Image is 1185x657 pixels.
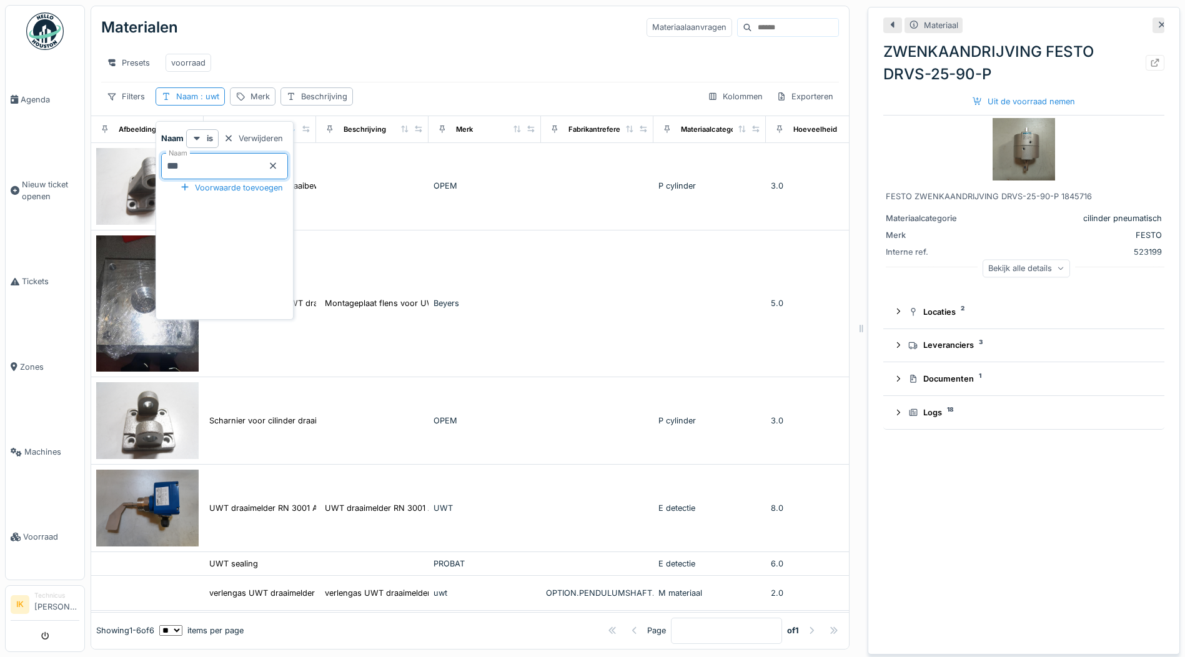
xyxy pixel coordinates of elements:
[209,558,258,570] div: UWT sealing
[702,87,768,106] div: Kolommen
[159,625,244,636] div: items per page
[658,502,761,514] div: E detectie
[176,91,219,102] div: Naam
[22,179,79,202] span: Nieuw ticket openen
[198,92,219,101] span: : uwt
[771,297,873,309] div: 5.0
[984,212,1162,224] div: cilinder pneumatisch
[96,470,199,546] img: UWT draaimelder RN 3001 AW11XA7A7A
[325,502,505,514] div: UWT draaimelder RN 3001 AW11XA7A7A probat
[771,587,873,599] div: 2.0
[34,591,79,618] li: [PERSON_NAME]
[984,229,1162,241] div: FESTO
[984,246,1162,258] div: 523199
[771,502,873,514] div: 8.0
[23,531,79,543] span: Voorraad
[101,11,178,44] div: Materialen
[771,180,873,192] div: 3.0
[658,558,761,570] div: E detectie
[993,118,1055,180] img: ZWENKAANDRIJVING FESTO DRVS-25-90-P
[434,502,536,514] div: UWT
[886,212,979,224] div: Materiaalcategorie
[793,124,837,135] div: Hoeveelheid
[434,558,536,570] div: PROBAT
[456,124,473,135] div: Merk
[96,148,199,225] img: Bevestiging cilinder draaibeweging aanduwtamp.
[209,180,395,192] div: Bevestiging cilinder draaibeweging aanduwtamp.
[96,625,154,636] div: Showing 1 - 6 of 6
[908,373,1149,385] div: Documenten
[886,229,979,241] div: Merk
[325,297,525,309] div: Montageplaat flens voor UWT draaimelder op posi...
[886,246,979,258] div: Interne ref.
[968,93,1080,110] div: Uit de voorraad nemen
[681,124,744,135] div: Materiaalcategorie
[20,361,79,373] span: Zones
[209,415,407,427] div: Scharnier voor cilinder draaibeweging aanduwtamp.
[21,94,79,106] span: Agenda
[658,587,761,599] div: M materiaal
[908,339,1149,351] div: Leveranciers
[787,625,799,636] strong: of 1
[24,446,79,458] span: Machines
[647,625,666,636] div: Page
[888,367,1159,390] summary: Documenten1
[908,407,1149,418] div: Logs
[175,179,288,196] div: Voorwaarde toevoegen
[96,235,199,372] img: Montageplaat voor UWT draaimelder
[888,334,1159,357] summary: Leveranciers3
[883,41,1164,86] div: ZWENKAANDRIJVING FESTO DRVS-25-90-P
[434,180,536,192] div: OPEM
[209,502,362,514] div: UWT draaimelder RN 3001 AW11XA7A7A
[22,275,79,287] span: Tickets
[771,415,873,427] div: 3.0
[886,190,1162,202] div: FESTO ZWENKAANDRIJVING DRVS-25-90-P 1845716
[888,401,1159,424] summary: Logs18
[658,415,761,427] div: P cylinder
[434,415,536,427] div: OPEM
[161,132,184,144] strong: Naam
[207,132,213,144] strong: is
[166,148,190,159] label: Naam
[546,587,648,599] div: OPTION.PENDULUMSHAFT.500MM
[96,382,199,459] img: Scharnier voor cilinder draaibeweging aanduwtamp.
[568,124,633,135] div: Fabrikantreferentie
[434,297,536,309] div: Beyers
[34,591,79,600] div: Technicus
[771,558,873,570] div: 6.0
[219,130,288,147] div: Verwijderen
[924,19,958,31] div: Materiaal
[119,124,156,135] div: Afbeelding
[301,91,347,102] div: Beschrijving
[171,57,206,69] div: voorraad
[250,91,270,102] div: Merk
[908,306,1149,318] div: Locaties
[434,587,536,599] div: uwt
[101,87,151,106] div: Filters
[647,18,732,36] div: Materiaalaanvragen
[771,87,839,106] div: Exporteren
[209,587,456,599] div: verlengas UWT draaimelder OPTION.PENDULUMSHAFT.500MM
[26,12,64,50] img: Badge_color-CXgf-gQk.svg
[983,259,1070,277] div: Bekijk alle details
[344,124,386,135] div: Beschrijving
[325,587,549,599] div: verlengas UWT draaimelder OPTION.PENDULUMSHAFT....
[11,595,29,614] li: IK
[101,54,156,72] div: Presets
[658,180,761,192] div: P cylinder
[888,300,1159,324] summary: Locaties2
